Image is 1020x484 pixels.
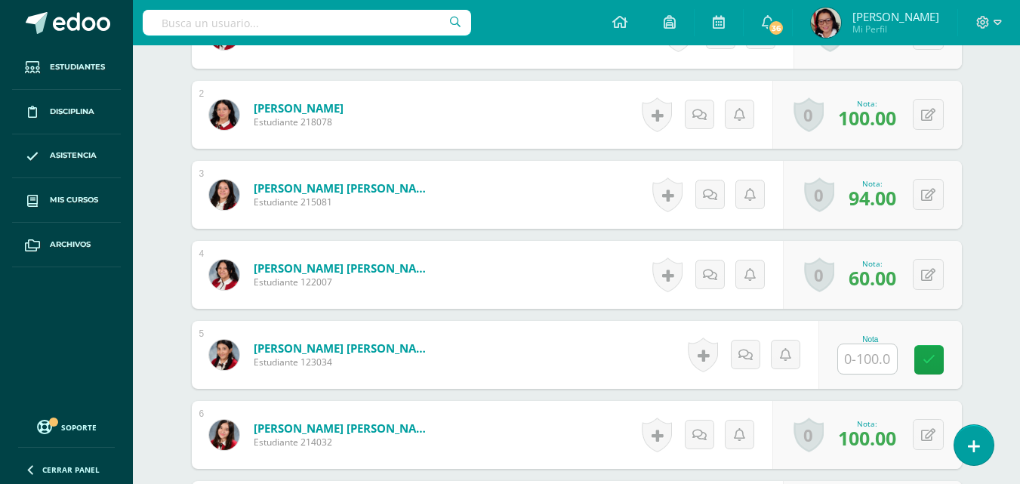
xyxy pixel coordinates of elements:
span: [PERSON_NAME] [852,9,939,24]
a: [PERSON_NAME] [254,100,344,116]
span: 94.00 [849,185,896,211]
a: 0 [794,97,824,132]
a: Archivos [12,223,121,267]
img: 9b0211c2c434a4b02e46e5c2b1752cce.png [209,260,239,290]
div: Nota: [838,98,896,109]
input: Busca un usuario... [143,10,471,35]
div: Nota: [849,178,896,189]
span: 36 [768,20,784,36]
span: Estudiantes [50,61,105,73]
span: 100.00 [838,425,896,451]
a: Disciplina [12,90,121,134]
div: Nota [837,335,904,344]
a: Mis cursos [12,178,121,223]
a: Asistencia [12,134,121,179]
div: Nota: [838,418,896,429]
span: Estudiante 123034 [254,356,435,368]
span: Asistencia [50,150,97,162]
a: 0 [794,418,824,452]
img: a78a0db3f9b79d0a3d89878d01f5e2fb.png [209,420,239,450]
a: Soporte [18,416,115,436]
a: [PERSON_NAME] [PERSON_NAME] [254,180,435,196]
img: 2e36758a18fa886c25557f7ae704eca8.png [209,180,239,210]
span: Estudiante 214032 [254,436,435,449]
span: Estudiante 122007 [254,276,435,288]
div: Nota: [849,258,896,269]
a: [PERSON_NAME] [PERSON_NAME] [254,421,435,436]
span: Mis cursos [50,194,98,206]
a: 0 [804,257,834,292]
span: 100.00 [838,105,896,131]
span: Mi Perfil [852,23,939,35]
input: 0-100.0 [838,344,897,374]
span: Estudiante 218078 [254,116,344,128]
span: Estudiante 215081 [254,196,435,208]
span: Cerrar panel [42,464,100,475]
span: 60.00 [849,265,896,291]
span: Soporte [61,422,97,433]
a: [PERSON_NAME] [PERSON_NAME] [254,260,435,276]
span: Disciplina [50,106,94,118]
img: 073ab9fb05eb5e4f9239493c9ec9f7a2.png [811,8,841,38]
img: ce53233c6c1155b30ea5c916c6cd6608.png [209,340,239,370]
a: Estudiantes [12,45,121,90]
a: 0 [804,177,834,212]
img: aa0b90b0a98ae93d72852141f4606b0a.png [209,100,239,130]
span: Archivos [50,239,91,251]
a: [PERSON_NAME] [PERSON_NAME] [254,341,435,356]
